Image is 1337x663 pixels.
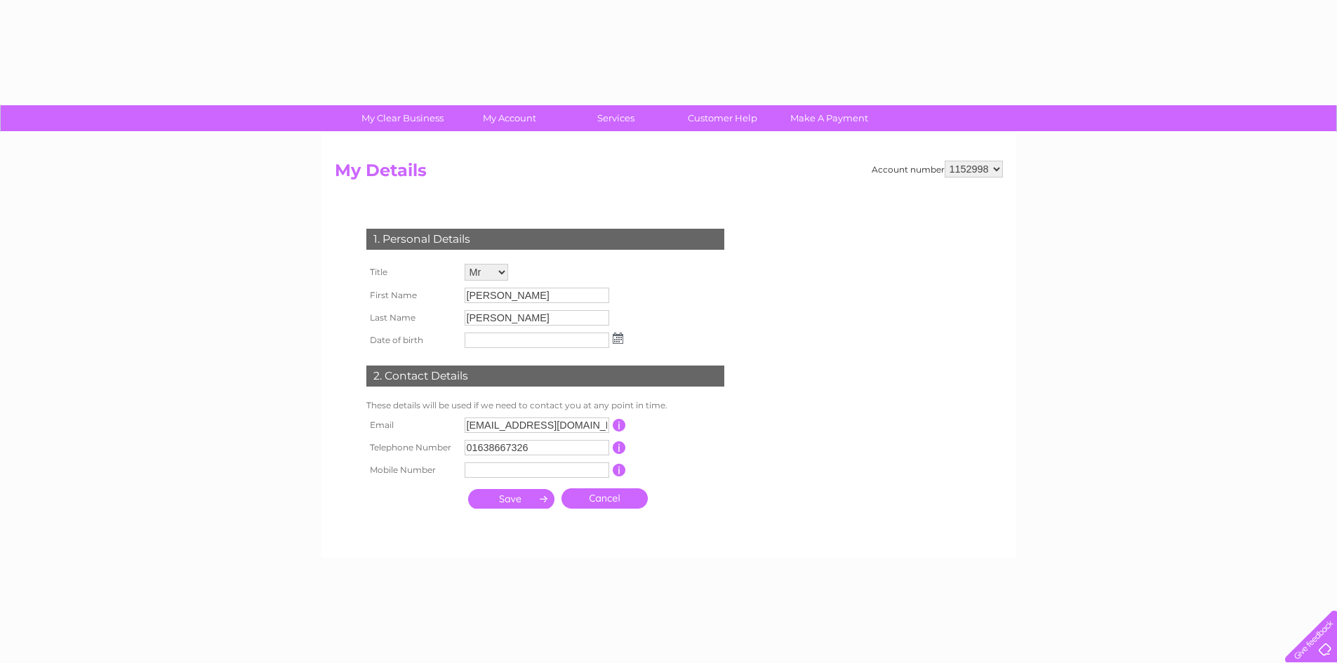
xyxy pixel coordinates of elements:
[561,488,648,509] a: Cancel
[613,464,626,476] input: Information
[451,105,567,131] a: My Account
[468,489,554,509] input: Submit
[363,459,461,481] th: Mobile Number
[363,284,461,307] th: First Name
[771,105,887,131] a: Make A Payment
[363,414,461,436] th: Email
[613,441,626,454] input: Information
[335,161,1003,187] h2: My Details
[613,419,626,431] input: Information
[363,260,461,284] th: Title
[366,366,724,387] div: 2. Contact Details
[558,105,674,131] a: Services
[613,333,623,344] img: ...
[665,105,780,131] a: Customer Help
[363,436,461,459] th: Telephone Number
[363,329,461,351] th: Date of birth
[366,229,724,250] div: 1. Personal Details
[363,307,461,329] th: Last Name
[363,397,728,414] td: These details will be used if we need to contact you at any point in time.
[345,105,460,131] a: My Clear Business
[872,161,1003,178] div: Account number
